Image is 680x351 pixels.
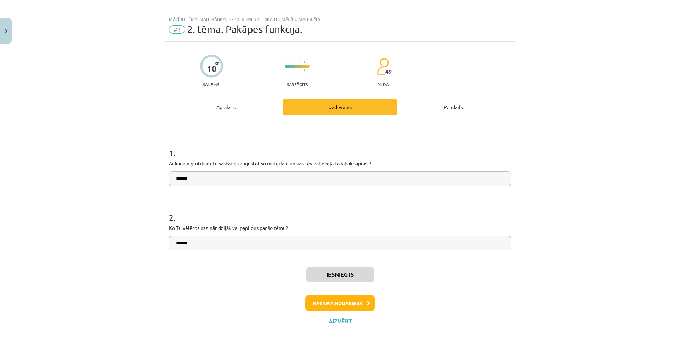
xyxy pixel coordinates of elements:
img: icon-short-line-57e1e144782c952c97e751825c79c345078a6d821885a25fce030b3d8c18986b.svg [293,69,294,71]
div: Apraksts [169,99,283,115]
p: Ko Tu vēlētos uzzināt dziļāk vai papildus par šo tēmu? [169,224,511,232]
div: Palīdzība [397,99,511,115]
h1: 1 . [169,136,511,158]
img: icon-short-line-57e1e144782c952c97e751825c79c345078a6d821885a25fce030b3d8c18986b.svg [300,61,301,63]
button: Nākamā nodarbība [305,295,375,311]
img: icon-short-line-57e1e144782c952c97e751825c79c345078a6d821885a25fce030b3d8c18986b.svg [286,61,287,63]
img: icon-short-line-57e1e144782c952c97e751825c79c345078a6d821885a25fce030b3d8c18986b.svg [293,61,294,63]
img: icon-short-line-57e1e144782c952c97e751825c79c345078a6d821885a25fce030b3d8c18986b.svg [307,61,308,63]
div: Mācību tēma: Matemātikas ii - 12. klases 2. ieskaites mācību materiāls [169,17,511,22]
img: icon-short-line-57e1e144782c952c97e751825c79c345078a6d821885a25fce030b3d8c18986b.svg [297,69,297,71]
span: 2. tēma. Pakāpes funkcija. [187,23,302,35]
span: #3 [169,25,185,34]
img: icon-short-line-57e1e144782c952c97e751825c79c345078a6d821885a25fce030b3d8c18986b.svg [304,69,305,71]
span: 49 [385,68,392,75]
img: icon-short-line-57e1e144782c952c97e751825c79c345078a6d821885a25fce030b3d8c18986b.svg [286,69,287,71]
div: Uzdevums [283,99,397,115]
img: icon-short-line-57e1e144782c952c97e751825c79c345078a6d821885a25fce030b3d8c18986b.svg [297,61,297,63]
img: icon-short-line-57e1e144782c952c97e751825c79c345078a6d821885a25fce030b3d8c18986b.svg [307,69,308,71]
img: students-c634bb4e5e11cddfef0936a35e636f08e4e9abd3cc4e673bd6f9a4125e45ecb1.svg [376,58,389,75]
p: Saņemsi [200,82,223,87]
img: icon-short-line-57e1e144782c952c97e751825c79c345078a6d821885a25fce030b3d8c18986b.svg [304,61,305,63]
img: icon-short-line-57e1e144782c952c97e751825c79c345078a6d821885a25fce030b3d8c18986b.svg [300,69,301,71]
p: Sarežģīts [287,82,308,87]
p: pilda [377,82,389,87]
button: Iesniegts [306,267,374,282]
p: Ar kādām grūtībām Tu saskāries apgūstot šo materiālu un kas Tev palīdzēja to labāk saprast? [169,160,511,167]
h1: 2 . [169,200,511,222]
button: Aizvērt [327,318,353,325]
div: 10 [207,64,217,74]
img: icon-close-lesson-0947bae3869378f0d4975bcd49f059093ad1ed9edebbc8119c70593378902aed.svg [5,29,7,34]
span: XP [215,61,219,65]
